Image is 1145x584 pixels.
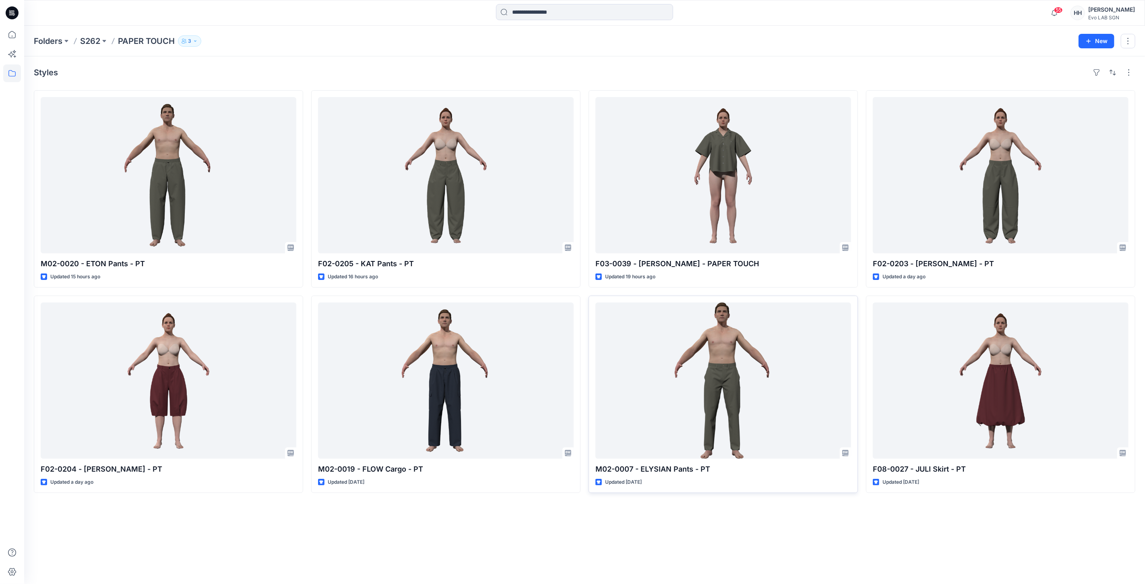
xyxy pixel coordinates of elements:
p: F02-0204 - [PERSON_NAME] - PT [41,464,296,475]
p: F08-0027 - JULI Skirt - PT [873,464,1128,475]
p: F02-0205 - KAT Pants - PT [318,258,574,269]
span: 55 [1054,7,1063,13]
button: 3 [178,35,201,47]
a: F02-0205 - KAT Pants - PT [318,97,574,253]
p: F02-0203 - [PERSON_NAME] - PT [873,258,1128,269]
a: F02-0203 - JENNY Pants - PT [873,97,1128,253]
p: Updated 16 hours ago [328,273,378,281]
p: Updated 15 hours ago [50,273,100,281]
button: New [1079,34,1114,48]
p: M02-0007 - ELYSIAN Pants - PT [595,464,851,475]
p: 3 [188,37,191,46]
p: Updated a day ago [883,273,926,281]
p: Updated [DATE] [605,478,642,487]
p: Updated [DATE] [883,478,919,487]
a: M02-0007 - ELYSIAN Pants - PT [595,302,851,459]
a: F02-0204 - JENNY Shoulotte - PT [41,302,296,459]
a: M02-0020 - ETON Pants - PT [41,97,296,253]
a: M02-0019 - FLOW Cargo - PT [318,302,574,459]
p: M02-0020 - ETON Pants - PT [41,258,296,269]
p: Updated [DATE] [328,478,364,487]
div: Evo LAB SGN [1088,14,1135,21]
p: Updated a day ago [50,478,93,487]
p: Updated 19 hours ago [605,273,655,281]
a: Folders [34,35,62,47]
p: PAPER TOUCH [118,35,175,47]
div: [PERSON_NAME] [1088,5,1135,14]
a: F08-0027 - JULI Skirt - PT [873,302,1128,459]
h4: Styles [34,68,58,77]
p: M02-0019 - FLOW Cargo - PT [318,464,574,475]
div: HH [1071,6,1085,20]
a: F03-0039 - DANI Shirt - PAPER TOUCH [595,97,851,253]
a: S262 [80,35,100,47]
p: F03-0039 - [PERSON_NAME] - PAPER TOUCH [595,258,851,269]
